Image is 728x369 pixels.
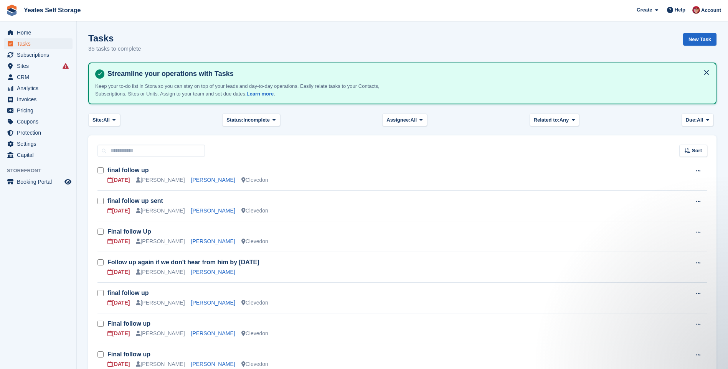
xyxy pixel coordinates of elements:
[534,116,560,124] span: Related to:
[241,299,268,307] div: Clevedon
[191,238,235,244] a: [PERSON_NAME]
[17,116,63,127] span: Coupons
[107,351,150,357] a: Final follow up
[104,69,710,78] h4: Streamline your operations with Tasks
[107,360,130,368] div: [DATE]
[226,116,243,124] span: Status:
[136,299,185,307] div: [PERSON_NAME]
[4,38,73,49] a: menu
[382,114,427,126] button: Assignee: All
[4,72,73,82] a: menu
[241,207,268,215] div: Clevedon
[107,329,130,338] div: [DATE]
[88,114,120,126] button: Site: All
[4,83,73,94] a: menu
[107,259,259,265] a: Follow up again if we don't hear from him by [DATE]
[17,72,63,82] span: CRM
[17,61,63,71] span: Sites
[107,228,151,235] a: Final follow Up
[241,360,268,368] div: Clevedon
[701,7,721,14] span: Account
[191,330,235,336] a: [PERSON_NAME]
[682,114,713,126] button: Due: All
[107,320,150,327] a: Final follow up
[686,116,697,124] span: Due:
[63,63,69,69] i: Smart entry sync failures have occurred
[637,6,652,14] span: Create
[17,94,63,105] span: Invoices
[191,300,235,306] a: [PERSON_NAME]
[530,114,579,126] button: Related to: Any
[107,167,149,173] a: final follow up
[222,114,280,126] button: Status: Incomplete
[411,116,417,124] span: All
[560,116,569,124] span: Any
[88,33,141,43] h1: Tasks
[191,177,235,183] a: [PERSON_NAME]
[107,237,130,245] div: [DATE]
[107,299,130,307] div: [DATE]
[191,361,235,367] a: [PERSON_NAME]
[136,176,185,184] div: [PERSON_NAME]
[17,27,63,38] span: Home
[247,91,274,97] a: Learn more
[88,44,141,53] p: 35 tasks to complete
[17,105,63,116] span: Pricing
[4,150,73,160] a: menu
[21,4,84,16] a: Yeates Self Storage
[17,127,63,138] span: Protection
[107,198,163,204] a: final follow up sent
[4,49,73,60] a: menu
[4,176,73,187] a: menu
[4,94,73,105] a: menu
[17,150,63,160] span: Capital
[95,82,383,97] p: Keep your to-do list in Stora so you can stay on top of your leads and day-to-day operations. Eas...
[17,138,63,149] span: Settings
[17,83,63,94] span: Analytics
[6,5,18,16] img: stora-icon-8386f47178a22dfd0bd8f6a31ec36ba5ce8667c1dd55bd0f319d3a0aa187defe.svg
[17,38,63,49] span: Tasks
[697,116,703,124] span: All
[4,138,73,149] a: menu
[4,27,73,38] a: menu
[692,6,700,14] img: Wendie Tanner
[4,116,73,127] a: menu
[4,105,73,116] a: menu
[4,61,73,71] a: menu
[92,116,103,124] span: Site:
[241,176,268,184] div: Clevedon
[386,116,410,124] span: Assignee:
[107,176,130,184] div: [DATE]
[7,167,76,175] span: Storefront
[692,147,702,155] span: Sort
[107,207,130,215] div: [DATE]
[136,268,185,276] div: [PERSON_NAME]
[63,177,73,186] a: Preview store
[675,6,685,14] span: Help
[136,360,185,368] div: [PERSON_NAME]
[136,329,185,338] div: [PERSON_NAME]
[136,207,185,215] div: [PERSON_NAME]
[241,329,268,338] div: Clevedon
[107,290,149,296] a: final follow up
[243,116,270,124] span: Incomplete
[683,33,716,46] a: New Task
[107,268,130,276] div: [DATE]
[17,176,63,187] span: Booking Portal
[103,116,110,124] span: All
[17,49,63,60] span: Subscriptions
[191,208,235,214] a: [PERSON_NAME]
[4,127,73,138] a: menu
[136,237,185,245] div: [PERSON_NAME]
[191,269,235,275] a: [PERSON_NAME]
[241,237,268,245] div: Clevedon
